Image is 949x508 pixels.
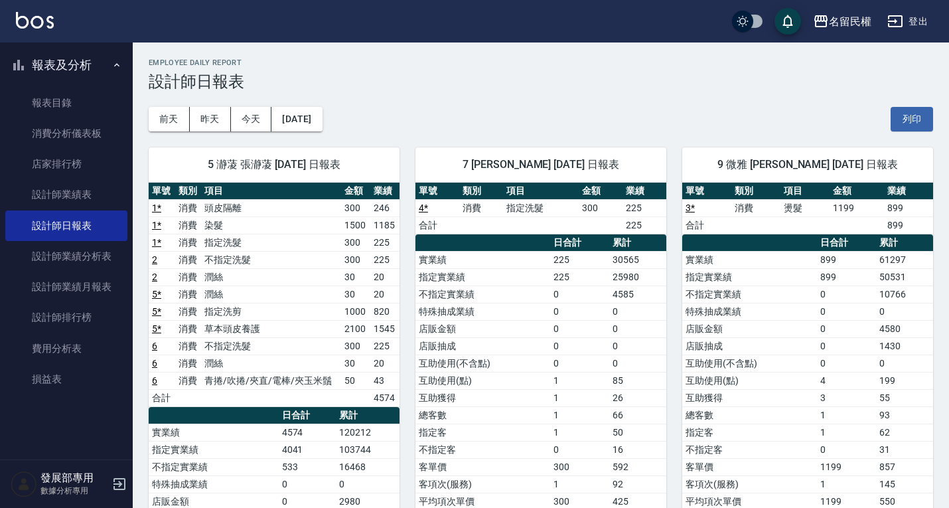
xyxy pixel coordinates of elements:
td: 不指定實業績 [682,286,817,303]
td: 4 [817,372,876,389]
td: 不指定實業績 [415,286,550,303]
td: 1 [817,475,876,493]
td: 533 [279,458,336,475]
td: 潤絲 [201,286,341,303]
td: 1 [550,475,609,493]
td: 指定實業績 [682,268,817,286]
td: 合計 [149,389,175,406]
td: 899 [884,216,933,234]
td: 1 [550,406,609,424]
th: 項目 [780,183,830,200]
td: 103744 [336,441,400,458]
td: 0 [550,441,609,458]
td: 指定客 [415,424,550,441]
td: 草本頭皮養護 [201,320,341,337]
td: 特殊抽成業績 [149,475,279,493]
td: 0 [876,303,933,320]
th: 單號 [682,183,731,200]
td: 1500 [341,216,370,234]
td: 120212 [336,424,400,441]
td: 潤絲 [201,355,341,372]
td: 0 [336,475,400,493]
td: 店販抽成 [682,337,817,355]
td: 10766 [876,286,933,303]
td: 50 [341,372,370,389]
td: 潤絲 [201,268,341,286]
h3: 設計師日報表 [149,72,933,91]
td: 互助使用(不含點) [682,355,817,372]
td: 225 [622,199,666,216]
td: 不指定客 [415,441,550,458]
a: 損益表 [5,364,127,394]
td: 0 [817,303,876,320]
span: 5 瀞蓤 張瀞蓤 [DATE] 日報表 [165,158,384,171]
a: 設計師排行榜 [5,302,127,333]
td: 不指定實業績 [149,458,279,475]
td: 300 [341,337,370,355]
td: 互助獲得 [415,389,550,406]
th: 業績 [622,183,666,200]
td: 0 [550,286,609,303]
td: 實業績 [149,424,279,441]
td: 1000 [341,303,370,320]
h2: Employee Daily Report [149,58,933,67]
th: 單號 [415,183,459,200]
th: 項目 [201,183,341,200]
td: 指定洗髮 [503,199,579,216]
td: 1 [817,406,876,424]
td: 指定洗髮 [201,234,341,251]
td: 總客數 [415,406,550,424]
td: 4574 [279,424,336,441]
td: 合計 [682,216,731,234]
th: 業績 [370,183,400,200]
button: 列印 [891,107,933,131]
td: 0 [817,441,876,458]
td: 1 [817,424,876,441]
button: 報表及分析 [5,48,127,82]
a: 設計師日報表 [5,211,127,241]
td: 62 [876,424,933,441]
td: 50531 [876,268,933,286]
td: 消費 [731,199,780,216]
td: 客項次(服務) [682,475,817,493]
td: 1199 [830,199,884,216]
td: 消費 [175,320,202,337]
td: 0 [609,303,666,320]
td: 客單價 [415,458,550,475]
a: 店家排行榜 [5,149,127,179]
td: 消費 [175,372,202,389]
td: 225 [622,216,666,234]
td: 1 [550,389,609,406]
td: 店販金額 [682,320,817,337]
td: 消費 [175,216,202,234]
td: 互助使用(點) [682,372,817,389]
th: 日合計 [279,407,336,424]
button: 今天 [231,107,272,131]
td: 50 [609,424,666,441]
td: 25980 [609,268,666,286]
td: 消費 [175,355,202,372]
td: 不指定客 [682,441,817,458]
td: 899 [884,199,933,216]
td: 1 [550,424,609,441]
th: 日合計 [817,234,876,252]
td: 145 [876,475,933,493]
a: 設計師業績分析表 [5,241,127,272]
td: 0 [817,320,876,337]
td: 店販抽成 [415,337,550,355]
td: 26 [609,389,666,406]
span: 9 微雅 [PERSON_NAME] [DATE] 日報表 [698,158,917,171]
td: 4585 [609,286,666,303]
td: 300 [341,199,370,216]
th: 業績 [884,183,933,200]
th: 類別 [175,183,202,200]
td: 消費 [175,268,202,286]
td: 43 [370,372,400,389]
td: 實業績 [682,251,817,268]
td: 0 [279,475,336,493]
td: 225 [370,234,400,251]
td: 3 [817,389,876,406]
div: 名留民權 [829,13,871,30]
td: 消費 [459,199,503,216]
td: 31 [876,441,933,458]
